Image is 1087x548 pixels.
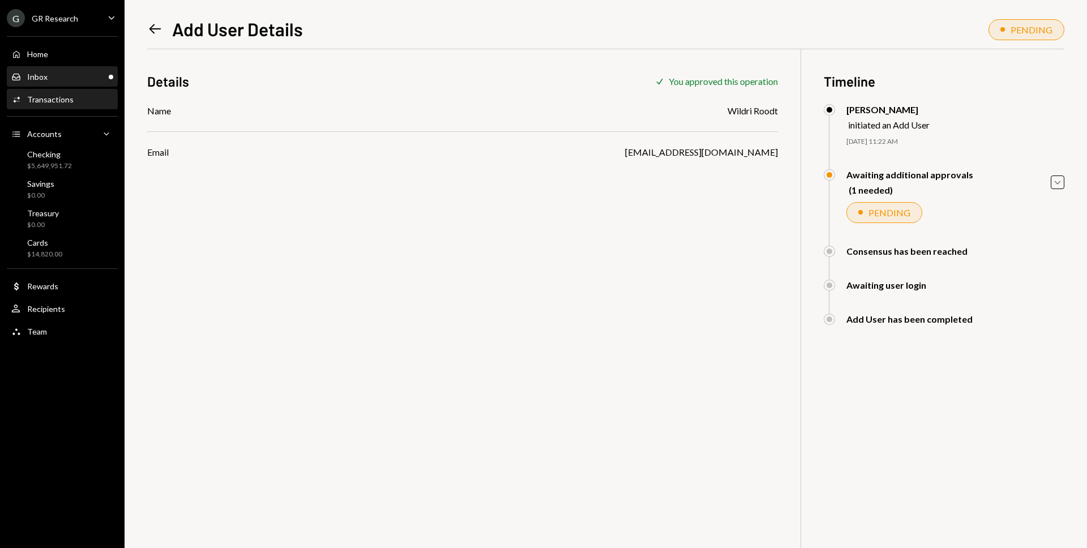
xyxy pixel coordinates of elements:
[868,207,910,218] div: PENDING
[27,208,59,218] div: Treasury
[7,175,118,203] a: Savings$0.00
[824,72,1064,91] h3: Timeline
[1011,24,1052,35] div: PENDING
[7,298,118,319] a: Recipients
[846,137,1064,147] div: [DATE] 11:22 AM
[7,89,118,109] a: Transactions
[27,129,62,139] div: Accounts
[27,72,48,82] div: Inbox
[147,72,189,91] h3: Details
[147,104,171,118] div: Name
[7,205,118,232] a: Treasury$0.00
[27,191,54,200] div: $0.00
[27,179,54,189] div: Savings
[7,234,118,262] a: Cards$14,820.00
[849,185,973,195] div: (1 needed)
[846,169,973,180] div: Awaiting additional approvals
[27,95,74,104] div: Transactions
[27,304,65,314] div: Recipients
[7,123,118,144] a: Accounts
[27,238,62,247] div: Cards
[846,280,926,290] div: Awaiting user login
[27,149,72,159] div: Checking
[27,250,62,259] div: $14,820.00
[625,145,778,159] div: [EMAIL_ADDRESS][DOMAIN_NAME]
[846,246,968,256] div: Consensus has been reached
[7,276,118,296] a: Rewards
[7,44,118,64] a: Home
[27,161,72,171] div: $5,649,951.72
[7,321,118,341] a: Team
[846,314,973,324] div: Add User has been completed
[727,104,778,118] div: Wildri Roodt
[27,220,59,230] div: $0.00
[27,281,58,291] div: Rewards
[32,14,78,23] div: GR Research
[7,66,118,87] a: Inbox
[669,76,778,87] div: You approved this operation
[27,49,48,59] div: Home
[27,327,47,336] div: Team
[147,145,169,159] div: Email
[848,119,930,130] div: initiated an Add User
[172,18,303,40] h1: Add User Details
[7,146,118,173] a: Checking$5,649,951.72
[846,104,930,115] div: [PERSON_NAME]
[7,9,25,27] div: G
